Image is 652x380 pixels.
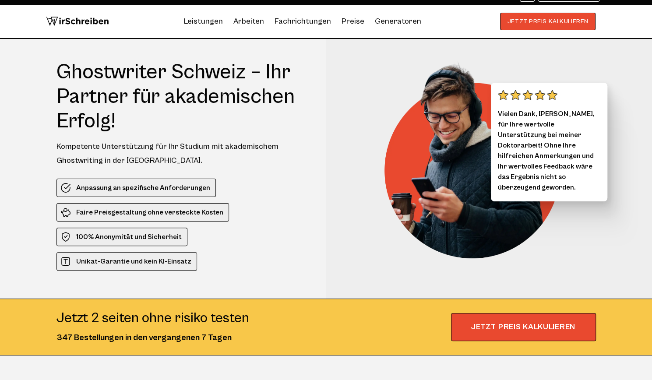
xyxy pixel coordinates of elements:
li: 100% Anonymität und Sicherheit [56,228,187,246]
div: 347 Bestellungen in den vergangenen 7 Tagen [56,331,249,345]
h1: Ghostwriter Schweiz – Ihr Partner für akademischen Erfolg! [56,60,310,134]
li: Faire Preisgestaltung ohne versteckte Kosten [56,203,229,222]
div: Vielen Dank, [PERSON_NAME], für Ihre wertvolle Unterstützung bei meiner Doktorarbeit! Ohne Ihre h... [491,83,607,201]
div: Jetzt 2 seiten ohne risiko testen [56,310,249,327]
img: logo wirschreiben [46,13,109,30]
button: JETZT PREIS KALKULIEREN [500,13,596,30]
a: Generatoren [375,14,421,28]
div: Kompetente Unterstützung für Ihr Studium mit akademischem Ghostwriting in der [GEOGRAPHIC_DATA]. [56,140,310,168]
img: Ghostwriter Schweiz – Ihr Partner für akademischen Erfolg! [384,60,573,258]
img: Anpassung an spezifische Anforderungen [60,183,71,193]
a: Leistungen [184,14,223,28]
img: 100% Anonymität und Sicherheit [60,232,71,242]
a: Preise [342,17,364,26]
img: Unikat-Garantie und kein KI-Einsatz [60,256,71,267]
img: stars [498,90,557,100]
span: JETZT PREIS KALKULIEREN [451,313,596,341]
img: Faire Preisgestaltung ohne versteckte Kosten [60,207,71,218]
li: Anpassung an spezifische Anforderungen [56,179,216,197]
a: Fachrichtungen [275,14,331,28]
a: Arbeiten [233,14,264,28]
li: Unikat-Garantie und kein KI-Einsatz [56,252,197,271]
